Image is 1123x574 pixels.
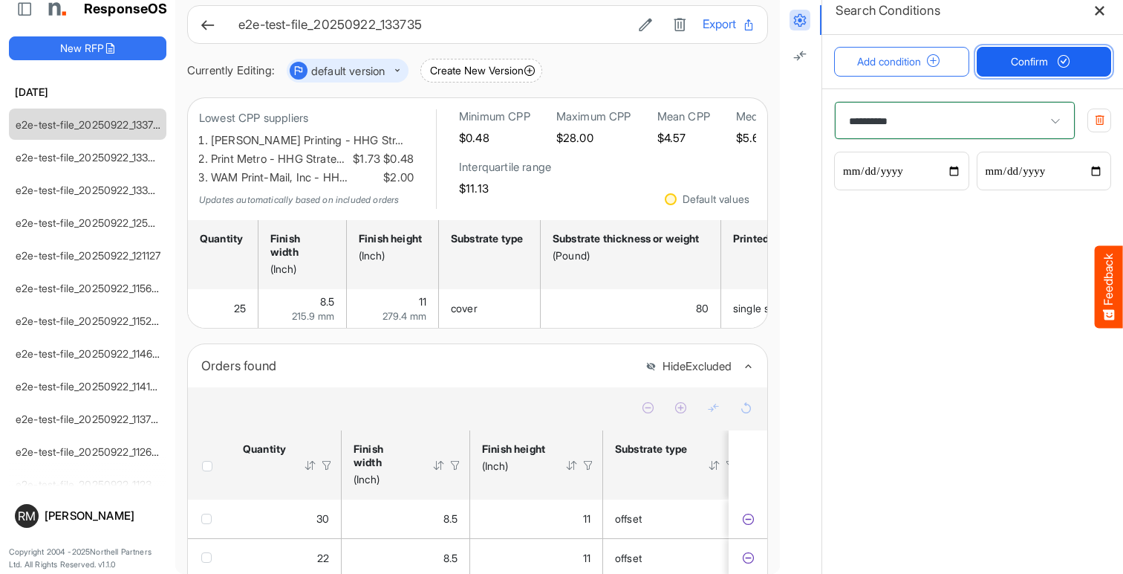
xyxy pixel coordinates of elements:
li: Print Metro - HHG Strate… [211,150,414,169]
div: Default values [683,194,749,204]
button: New RFP [9,36,166,60]
div: Substrate thickness or weight [553,232,704,245]
h5: $5.64 [736,132,798,144]
span: 8.5 [443,512,458,525]
div: Finish height [359,232,422,245]
li: WAM Print-Mail, Inc - HH… [211,169,414,187]
span: 30 [316,512,329,525]
span: RM [18,510,36,522]
h6: Mean CPP [657,109,710,124]
span: 25 [234,302,246,315]
a: e2e-test-file_20250922_133449 [16,151,168,164]
td: offset is template cell Column Header httpsnorthellcomontologiesmapping-rulesmaterialhassubstrate... [603,500,746,538]
h6: [DATE] [9,84,166,100]
div: [PERSON_NAME] [45,510,160,521]
button: Feedback [1095,246,1123,329]
div: Finish width [270,232,330,259]
td: 8.5 is template cell Column Header httpsnorthellcomontologiesmapping-rulesmeasurementhasfinishsiz... [258,289,347,328]
h5: $28.00 [556,132,631,144]
span: 215.9 mm [292,310,334,322]
h5: $4.57 [657,132,710,144]
em: Updates automatically based on included orders [199,194,399,205]
div: (Pound) [553,249,704,262]
a: e2e-test-file_20250922_115221 [16,315,162,327]
button: Exclude [740,512,755,526]
td: 8.5 is template cell Column Header httpsnorthellcomontologiesmapping-rulesmeasurementhasfinishsiz... [342,500,470,538]
li: [PERSON_NAME] Printing - HHG Str… [211,132,414,150]
span: 8.5 [443,552,458,564]
h6: Median CPP [736,109,798,124]
a: e2e-test-file_20250922_115612 [16,282,162,294]
h1: ResponseOS [84,1,168,17]
div: Currently Editing: [187,62,275,80]
div: (Inch) [270,262,330,276]
button: HideExcluded [645,361,732,373]
td: single sided is template cell Column Header httpsnorthellcomontologiesmapping-rulesmanufacturingh... [721,289,815,328]
div: Quantity [200,232,241,245]
td: 80 is template cell Column Header httpsnorthellcomontologiesmapping-rulesmaterialhasmaterialthick... [541,289,721,328]
h6: Minimum CPP [459,109,530,124]
span: single sided [733,302,790,315]
a: e2e-test-file_20250922_114626 [16,347,165,360]
h6: Interquartile range [459,160,551,175]
h5: $11.13 [459,182,551,195]
h5: $0.48 [459,132,530,144]
a: e2e-test-file_20250922_121127 [16,249,161,262]
span: 11 [419,295,426,308]
td: eb4d822a-c014-4eb6-a0cf-2dbaad6e5725 is template cell Column Header [729,500,770,538]
div: Printed sides [733,232,798,245]
td: 25 is template cell Column Header httpsnorthellcomontologiesmapping-rulesorderhasquantity [188,289,258,328]
span: 11 [583,552,590,564]
div: Finish height [482,442,546,456]
div: (Inch) [482,459,546,473]
h6: Maximum CPP [556,109,631,124]
div: Filter Icon [320,459,333,472]
div: Substrate type [451,232,524,245]
span: 279.4 mm [383,310,426,322]
a: e2e-test-file_20250922_125530 [16,216,167,229]
p: Lowest CPP suppliers [199,109,414,128]
span: $2.00 [380,169,414,187]
span: 11 [583,512,590,525]
td: cover is template cell Column Header httpsnorthellcomontologiesmapping-rulesmaterialhassubstratem... [439,289,541,328]
div: (Inch) [359,249,422,262]
button: Edit [634,15,657,34]
td: 11 is template cell Column Header httpsnorthellcomontologiesmapping-rulesmeasurementhasfinishsize... [470,500,603,538]
button: Add condition [834,47,969,77]
a: e2e-test-file_20250922_112643 [16,445,165,458]
span: $1.73 [350,150,380,169]
div: Filter Icon [724,459,738,472]
div: Filter Icon [449,459,462,472]
button: Export [703,15,755,34]
div: Finish width [354,442,413,469]
span: cover [451,302,478,315]
span: 80 [696,302,709,315]
span: 8.5 [320,295,334,308]
span: 22 [317,552,329,564]
button: Confirm [977,47,1112,77]
div: Orders found [201,355,634,376]
div: Quantity [243,442,284,456]
td: checkbox [188,500,231,538]
span: offset [615,512,642,525]
a: e2e-test-file_20250922_133214 [16,184,165,196]
div: Substrate type [615,442,689,456]
a: e2e-test-file_20250922_113700 [16,413,165,425]
button: Delete [668,15,691,34]
button: Create New Version [420,59,542,83]
button: Exclude [740,551,755,566]
h6: e2e-test-file_20250922_133735 [238,19,622,31]
div: Filter Icon [582,459,595,472]
a: e2e-test-file_20250922_114138 [16,380,163,393]
span: $0.48 [380,150,414,169]
th: Header checkbox [188,430,231,500]
div: (Inch) [354,473,413,486]
td: 11 is template cell Column Header httpsnorthellcomontologiesmapping-rulesmeasurementhasfinishsize... [347,289,439,328]
span: offset [615,552,642,564]
td: 30 is template cell Column Header httpsnorthellcomontologiesmapping-rulesorderhasquantity [231,500,342,538]
span: Confirm [1011,54,1076,70]
p: Copyright 2004 - 2025 Northell Partners Ltd. All Rights Reserved. v 1.1.0 [9,546,166,572]
a: e2e-test-file_20250922_133735 [16,118,166,131]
